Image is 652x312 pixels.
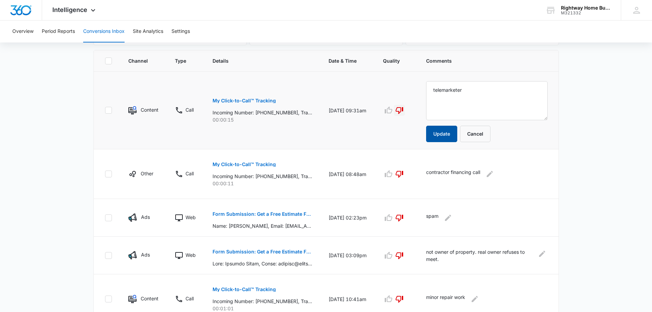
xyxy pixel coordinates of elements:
[213,260,312,267] p: Lore: Ipsumdo Sitam, Conse: adipisc@elitsedd.ei, Tempo: 2537090717, Inc Utla: 08680, Etdo Magnaal...
[186,106,194,113] p: Call
[426,126,457,142] button: Update
[186,170,194,177] p: Call
[213,222,312,229] p: Name: [PERSON_NAME], Email: [EMAIL_ADDRESS][DOMAIN_NAME], Phone: [PHONE_NUMBER], Zip Code: 38063,...
[213,98,276,103] p: My Click-to-Call™ Tracking
[426,81,547,120] textarea: telemarketer
[561,11,611,15] div: account id
[213,281,276,298] button: My Click-to-Call™ Tracking
[12,21,34,42] button: Overview
[186,295,194,302] p: Call
[320,72,375,149] td: [DATE] 09:31am
[42,21,75,42] button: Period Reports
[171,21,190,42] button: Settings
[213,92,276,109] button: My Click-to-Call™ Tracking
[213,116,312,123] p: 00:00:15
[426,169,480,179] p: contractor financing call
[186,251,196,259] p: Web
[426,248,533,263] p: not owner of property. real owner refuses to meet.
[186,214,196,221] p: Web
[141,170,153,177] p: Other
[320,199,375,237] td: [DATE] 02:23pm
[141,106,158,113] p: Content
[213,244,312,260] button: Form Submission: Get a Free Estimate Form - NEW [DATE]
[443,212,453,223] button: Edit Comments
[213,298,312,305] p: Incoming Number: [PHONE_NUMBER], Tracking Number: [PHONE_NUMBER], Ring To: [PHONE_NUMBER], Caller...
[329,57,357,64] span: Date & Time
[213,206,312,222] button: Form Submission: Get a Free Estimate Form - NEW [DATE]
[141,213,150,221] p: Ads
[213,180,312,187] p: 00:00:11
[426,212,438,223] p: spam
[128,57,149,64] span: Channel
[460,126,490,142] button: Cancel
[141,251,150,258] p: Ads
[213,212,312,216] p: Form Submission: Get a Free Estimate Form - NEW [DATE]
[213,57,302,64] span: Details
[213,109,312,116] p: Incoming Number: [PHONE_NUMBER], Tracking Number: [PHONE_NUMBER], Ring To: [PHONE_NUMBER], Caller...
[426,57,537,64] span: Comments
[175,57,186,64] span: Type
[213,249,312,254] p: Form Submission: Get a Free Estimate Form - NEW [DATE]
[213,162,276,167] p: My Click-to-Call™ Tracking
[52,6,87,13] span: Intelligence
[213,305,312,312] p: 00:01:01
[213,156,276,173] button: My Click-to-Call™ Tracking
[133,21,163,42] button: Site Analytics
[484,169,495,179] button: Edit Comments
[320,149,375,199] td: [DATE] 08:48am
[426,294,465,304] p: minor repair work
[213,173,312,180] p: Incoming Number: [PHONE_NUMBER], Tracking Number: [PHONE_NUMBER], Ring To: [PHONE_NUMBER], Caller...
[141,295,158,302] p: Content
[213,287,276,292] p: My Click-to-Call™ Tracking
[469,294,480,304] button: Edit Comments
[561,5,611,11] div: account name
[320,237,375,274] td: [DATE] 03:09pm
[537,248,548,259] button: Edit Comments
[383,57,400,64] span: Quality
[83,21,125,42] button: Conversions Inbox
